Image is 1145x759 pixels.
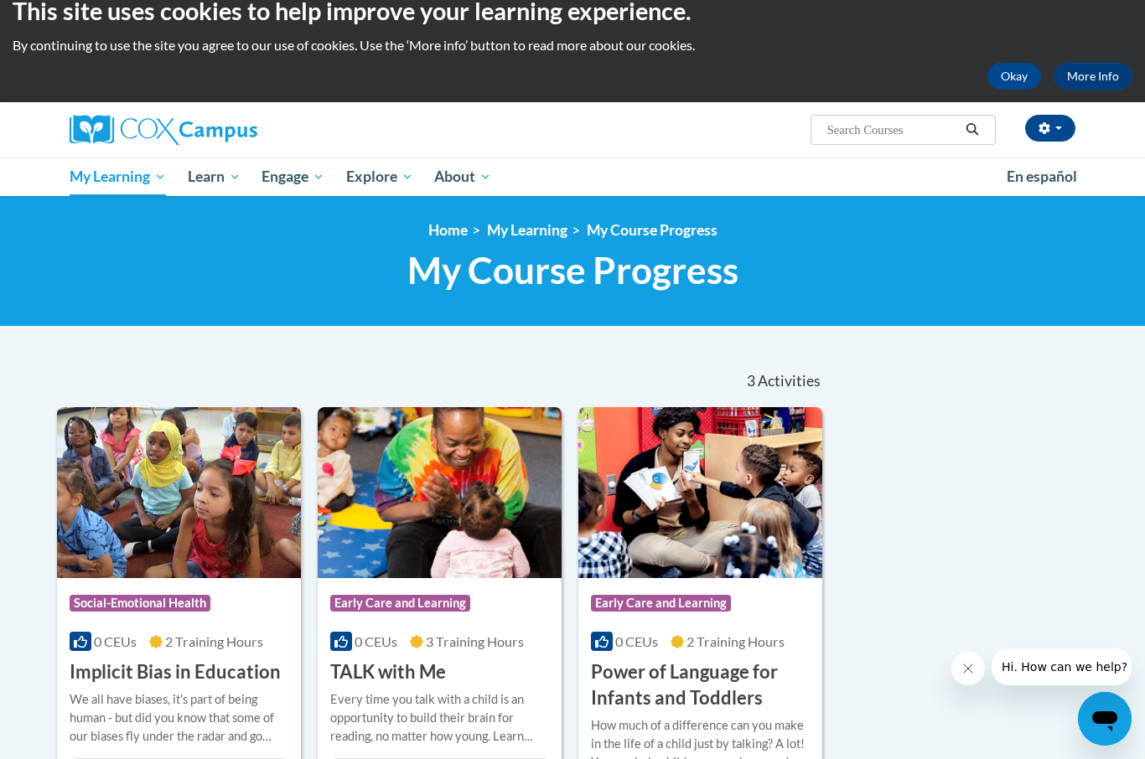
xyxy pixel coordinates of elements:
[996,159,1088,194] a: En español
[1025,115,1075,142] button: Account Settings
[578,407,822,578] img: Course Logo
[1054,63,1132,90] a: More Info
[826,120,960,140] input: Search Courses
[992,648,1132,685] iframe: Message from company
[318,407,562,578] img: Course Logo
[951,652,985,685] iframe: Close message
[426,633,524,649] span: 3 Training Hours
[686,633,785,649] span: 2 Training Hours
[434,167,491,187] span: About
[70,115,257,145] img: Cox Campus
[1007,168,1077,185] span: En español
[355,633,397,649] span: 0 CEUs
[330,595,470,612] span: Early Care and Learning
[70,115,388,145] a: Cox Campus
[57,407,301,578] img: Course Logo
[424,157,503,196] a: About
[165,633,263,649] span: 2 Training Hours
[591,659,810,711] h3: Power of Language for Infants and Toddlers
[330,659,446,685] h3: TALK with Me
[591,595,731,612] span: Early Care and Learning
[70,690,288,746] div: We all have biases, it's part of being human - but did you know that some of our biases fly under...
[987,63,1041,90] button: Okay
[587,221,718,239] a: My Course Progress
[177,157,251,196] a: Learn
[1078,692,1132,746] iframe: Button to launch messaging window
[330,690,549,746] div: Every time you talk with a child is an opportunity to build their brain for reading, no matter ho...
[251,157,335,196] a: Engage
[70,595,210,612] span: Social-Emotional Health
[262,167,324,187] span: Engage
[758,372,821,390] span: Activities
[70,659,281,685] h3: Implicit Bias in Education
[335,157,424,196] a: Explore
[94,633,137,649] span: 0 CEUs
[615,633,658,649] span: 0 CEUs
[346,167,413,187] span: Explore
[70,167,166,187] span: My Learning
[747,372,755,390] span: 3
[13,36,1132,54] p: By continuing to use the site you agree to our use of cookies. Use the ‘More info’ button to read...
[428,221,468,239] a: Home
[188,167,241,187] span: Learn
[59,157,177,196] a: My Learning
[407,248,738,292] span: My Course Progress
[960,120,985,140] button: Search
[487,221,567,239] a: My Learning
[44,157,1101,196] div: Main menu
